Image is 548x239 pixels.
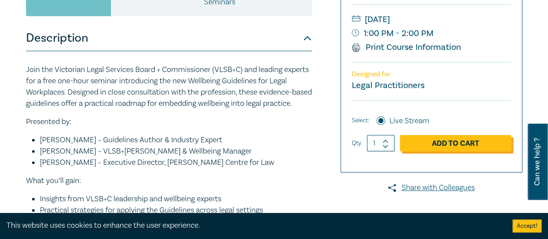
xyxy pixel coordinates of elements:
[40,193,312,205] li: Insights from VLSB+C leadership and wellbeing experts
[367,135,395,151] input: 1
[352,138,361,148] label: Qty
[352,116,369,125] span: Select:
[40,134,312,146] li: [PERSON_NAME] – Guidelines Author & Industry Expert
[26,25,312,51] button: Description
[340,182,522,193] a: Share with Colleagues
[40,205,312,216] li: Practical strategies for applying the Guidelines across legal settings
[6,220,499,231] div: This website uses cookies to enhance the user experience.
[26,64,312,109] p: Join the Victorian Legal Services Board + Commissioner (VLSB+C) and leading experts for a free on...
[400,135,511,151] a: Add to Cart
[533,129,541,195] span: Can we help ?
[352,42,461,53] a: Print Course Information
[26,116,312,128] p: Presented by:
[389,115,429,127] label: Live Stream
[512,219,542,232] button: Accept cookies
[352,80,425,91] small: Legal Practitioners
[40,157,312,168] li: [PERSON_NAME] – Executive Director, [PERSON_NAME] Centre for Law
[352,26,511,40] small: 1:00 PM - 2:00 PM
[40,146,312,157] li: [PERSON_NAME] – VLSB+[PERSON_NAME] & Wellbeing Manager
[352,13,511,26] small: [DATE]
[26,175,312,187] p: What you’ll gain:
[352,70,511,79] p: Designed for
